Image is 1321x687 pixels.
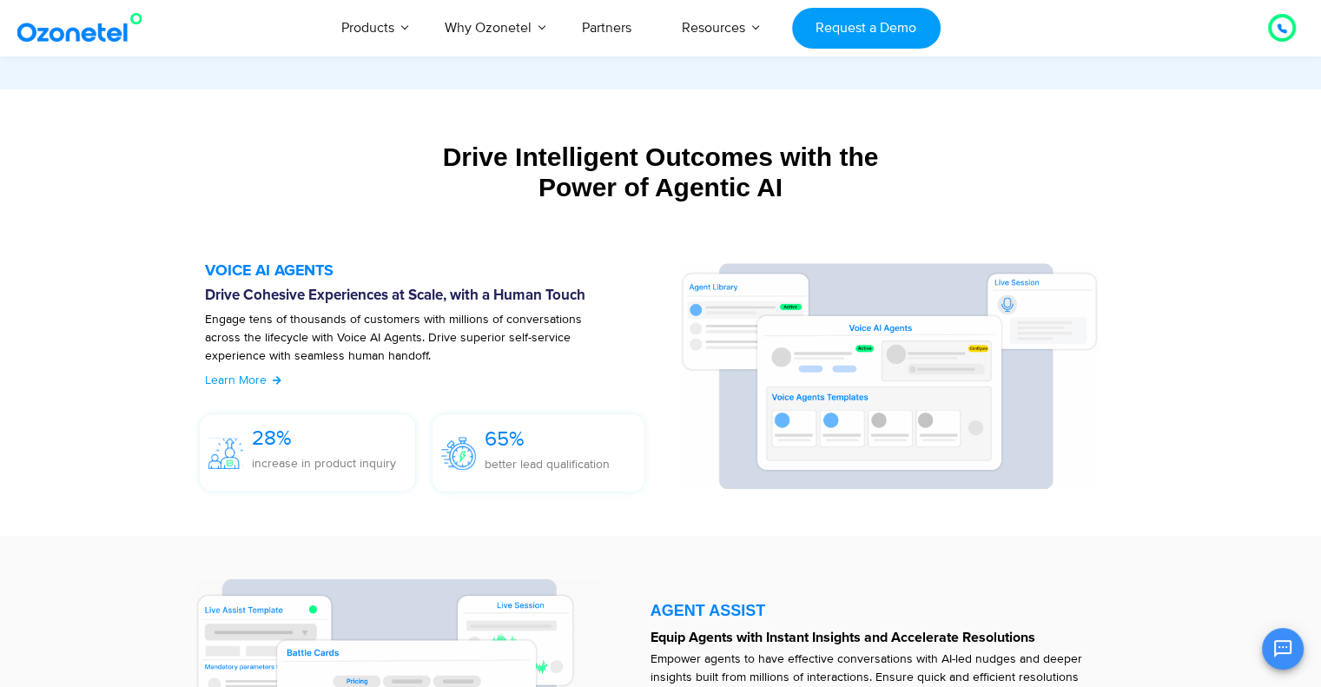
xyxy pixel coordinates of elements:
img: 65% [441,437,476,469]
img: 28% [208,438,243,469]
a: Learn More [205,371,282,389]
div: Drive Intelligent Outcomes with the Power of Agentic AI [127,142,1195,202]
div: AGENT ASSIST [651,603,1117,618]
p: increase in product inquiry [252,454,396,472]
h6: Drive Cohesive Experiences at Scale, with a Human Touch [205,287,663,305]
button: Open chat [1262,628,1304,670]
a: Request a Demo [792,8,941,49]
p: Engage tens of thousands of customers with millions of conversations across the lifecycle with Vo... [205,310,619,383]
span: 28% [252,426,292,451]
strong: Equip Agents with Instant Insights and Accelerate Resolutions [651,631,1035,644]
p: better lead qualification [485,455,610,473]
span: Learn More [205,373,267,387]
h5: VOICE AI AGENTS [205,263,663,279]
span: 65% [485,426,525,452]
